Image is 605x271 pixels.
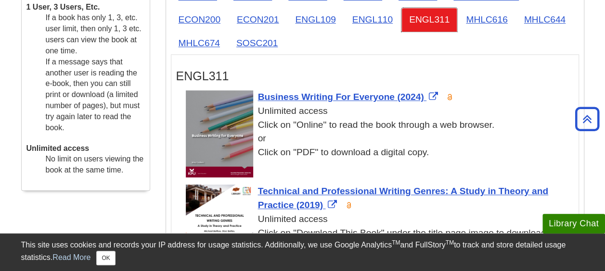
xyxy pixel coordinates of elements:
div: Unlimited access Click on "Online" to read the book through a web browser. or Click on "PDF" to d... [186,104,574,160]
dd: If a book has only 1, 3, etc. user limit, then only 1, 3 etc. users can view the book at one time... [46,12,145,133]
span: Technical and Professional Writing Genres: A Study in Theory and Practice (2019) [258,186,548,210]
dt: 1 User, 3 Users, Etc. [26,2,145,13]
h3: ENGL311 [176,69,574,83]
a: Read More [52,253,90,261]
sup: TM [392,239,400,246]
a: ENGL311 [401,8,457,31]
div: This site uses cookies and records your IP address for usage statistics. Additionally, we use Goo... [21,239,584,265]
a: Link opens in new window [258,186,548,210]
a: SOSC201 [229,31,285,55]
sup: TM [446,239,454,246]
img: Open Access [446,93,453,101]
button: Close [96,251,115,265]
button: Library Chat [542,214,605,234]
dt: Unlimited access [26,143,145,154]
span: Business Writing For Everyone (2024) [258,92,424,102]
a: ECON201 [229,8,286,31]
dd: No limit on users viewing the book at the same time. [46,154,145,176]
a: MHLC644 [516,8,573,31]
a: Back to Top [572,112,603,125]
a: ENGL110 [345,8,400,31]
img: Cover Art [186,90,253,177]
a: MHLC674 [171,31,228,55]
a: MHLC616 [458,8,515,31]
img: Open Access [346,201,353,209]
a: ECON200 [171,8,228,31]
a: Link opens in new window [258,92,440,102]
a: ENGL109 [287,8,343,31]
